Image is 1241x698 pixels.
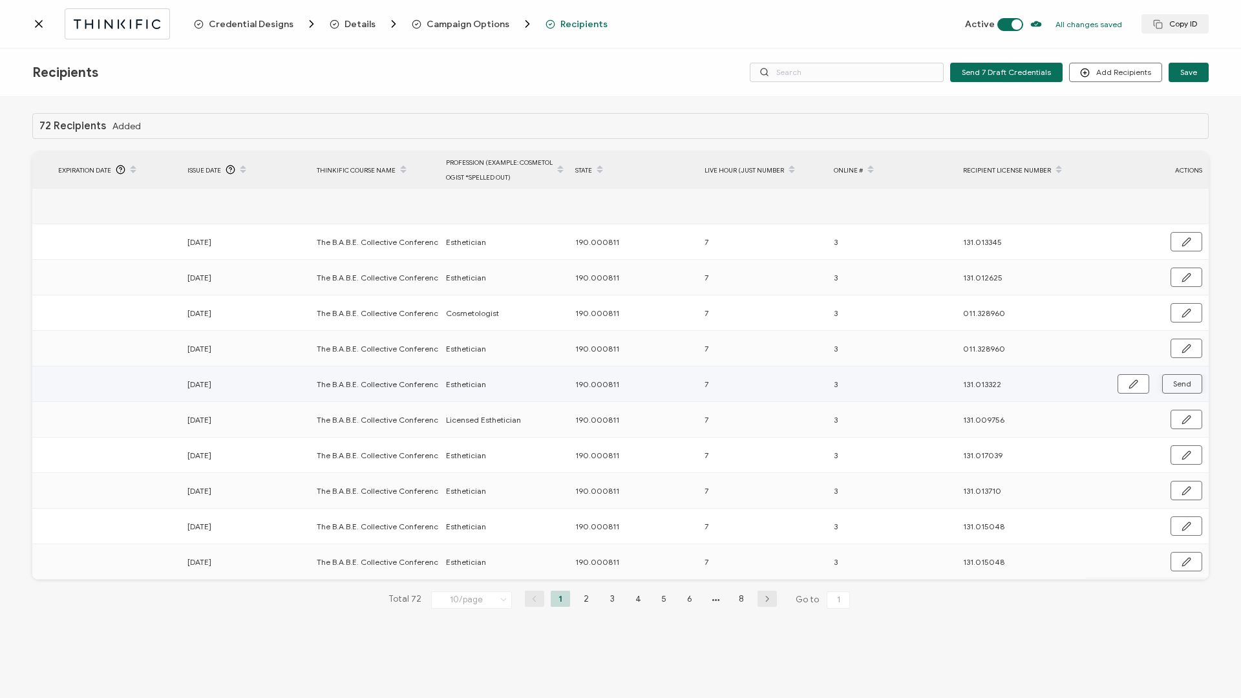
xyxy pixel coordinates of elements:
span: [DATE] [187,412,211,427]
span: 7 [705,270,708,285]
input: Select [431,591,512,609]
span: 7 [705,448,708,463]
span: 7 [705,377,708,392]
span: 190.000811 [575,448,619,463]
span: Go to [796,591,853,609]
span: [DATE] [187,519,211,534]
span: The B.A.B.E. Collective Conference [DATE] [317,306,469,321]
div: recipient license number [957,159,1086,181]
span: 190.000811 [575,412,619,427]
span: [DATE] [187,555,211,569]
span: 190.000811 [575,519,619,534]
span: 3 [834,377,838,392]
span: Esthetician [446,341,486,356]
span: The B.A.B.E. Collective Conference [DATE] [317,555,469,569]
li: 4 [628,591,648,607]
span: 7 [705,555,708,569]
iframe: Chat Widget [1176,636,1241,698]
span: [DATE] [187,377,211,392]
button: Save [1169,63,1209,82]
span: 131.015048 [963,555,1004,569]
button: Add Recipients [1069,63,1162,82]
span: 3 [834,306,838,321]
span: Details [330,17,400,30]
span: [DATE] [187,306,211,321]
span: Esthetician [446,448,486,463]
span: 3 [834,412,838,427]
span: [DATE] [187,483,211,498]
img: thinkific.svg [72,16,163,32]
span: 190.000811 [575,483,619,498]
span: Details [345,19,376,29]
span: [DATE] [187,448,211,463]
span: Copy ID [1153,19,1197,29]
button: Send 7 Draft Credentials [950,63,1063,82]
span: Esthetician [446,555,486,569]
span: 7 [705,412,708,427]
span: Expiration Date [58,163,111,178]
span: Recipients [32,65,98,81]
span: The B.A.B.E. Collective Conference [DATE] [317,270,469,285]
span: The B.A.B.E. Collective Conference [DATE] [317,448,469,463]
div: Profession (Example: cosmetologist *spelled out) [440,155,569,185]
span: Esthetician [446,483,486,498]
div: Live Hour (Just number [698,159,827,181]
span: Recipients [546,19,608,29]
span: 7 [705,483,708,498]
span: [DATE] [187,341,211,356]
span: The B.A.B.E. Collective Conference [DATE] [317,341,469,356]
span: Esthetician [446,270,486,285]
span: Active [965,19,995,30]
div: Thinkific Course Name [310,159,440,181]
span: 131.013345 [963,235,1002,249]
span: Send 7 Draft Credentials [962,69,1051,76]
span: Credential Designs [194,17,318,30]
li: 1 [551,591,570,607]
span: Campaign Options [412,17,534,30]
li: 3 [602,591,622,607]
li: 5 [654,591,674,607]
span: 3 [834,555,838,569]
span: Esthetician [446,519,486,534]
span: Total 72 [388,591,421,609]
span: Issue Date [187,163,221,178]
span: 190.000811 [575,306,619,321]
span: 7 [705,519,708,534]
span: The B.A.B.E. Collective Conference [DATE] [317,377,469,392]
span: [DATE] [187,270,211,285]
span: 131.013322 [963,377,1001,392]
span: 131.012625 [963,270,1002,285]
li: 2 [577,591,596,607]
span: 131.017039 [963,448,1002,463]
span: 190.000811 [575,235,619,249]
span: The B.A.B.E. Collective Conference [DATE] [317,235,469,249]
span: 190.000811 [575,555,619,569]
span: [DATE] [187,235,211,249]
span: The B.A.B.E. Collective Conference [DATE] [317,483,469,498]
span: 3 [834,270,838,285]
span: Esthetician [446,377,486,392]
span: Cosmetologist [446,306,499,321]
li: 6 [680,591,699,607]
span: Esthetician [446,235,486,249]
span: 7 [705,306,708,321]
span: The B.A.B.E. Collective Conference [DATE] [317,519,469,534]
p: All changes saved [1055,19,1122,29]
span: 190.000811 [575,270,619,285]
span: 011.328960 [963,341,1005,356]
li: 8 [732,591,751,607]
span: Licensed Esthetician [446,412,521,427]
input: Search [750,63,944,82]
span: Credential Designs [209,19,293,29]
span: Send [1173,380,1191,388]
span: 3 [834,519,838,534]
div: ACTIONS [1086,163,1209,178]
h1: 72 Recipients [39,120,106,132]
span: 3 [834,448,838,463]
span: Recipients [560,19,608,29]
span: 131.009756 [963,412,1004,427]
span: 3 [834,235,838,249]
span: 131.015048 [963,519,1004,534]
span: 3 [834,483,838,498]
